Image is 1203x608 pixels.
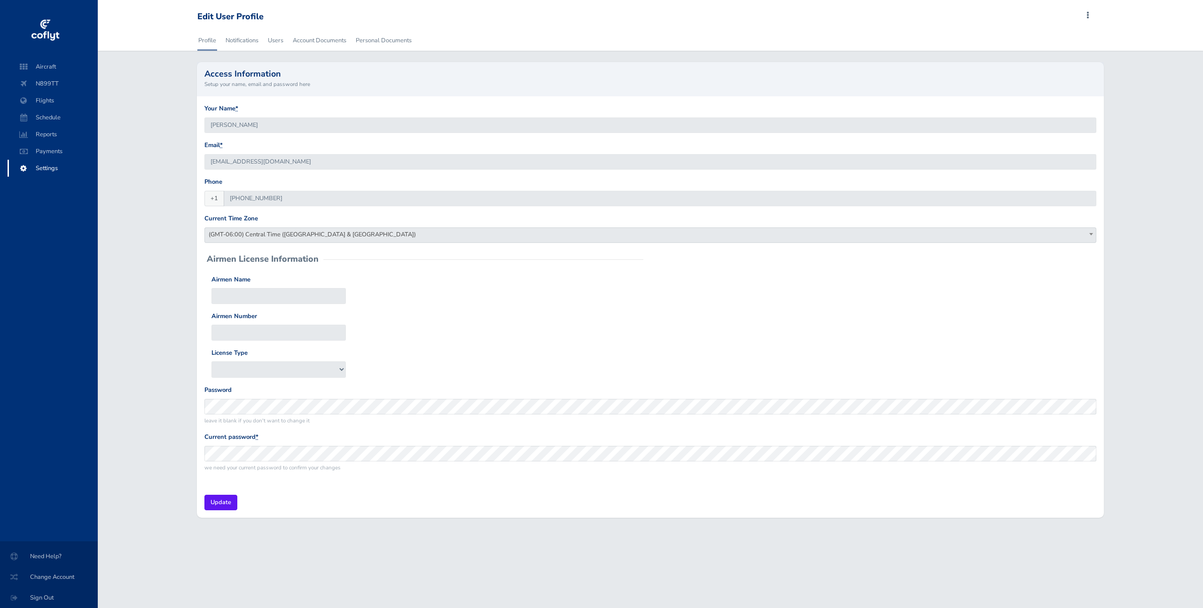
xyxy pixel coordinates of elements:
[11,589,86,606] span: Sign Out
[211,275,250,285] label: Airmen Name
[204,463,1096,472] small: we need your current password to confirm your changes
[204,495,237,510] input: Update
[204,385,232,395] label: Password
[211,348,248,358] label: License Type
[211,312,257,321] label: Airmen Number
[11,548,86,565] span: Need Help?
[11,569,86,585] span: Change Account
[292,30,347,51] a: Account Documents
[197,12,264,22] div: Edit User Profile
[17,109,88,126] span: Schedule
[30,16,61,45] img: coflyt logo
[256,433,258,441] abbr: required
[204,432,258,442] label: Current password
[204,177,222,187] label: Phone
[17,143,88,160] span: Payments
[204,214,258,224] label: Current Time Zone
[235,104,238,113] abbr: required
[355,30,413,51] a: Personal Documents
[204,191,224,206] span: +1
[204,104,238,114] label: Your Name
[205,228,1096,241] span: (GMT-06:00) Central Time (US & Canada)
[17,160,88,177] span: Settings
[207,255,319,263] h2: Airmen License Information
[204,227,1096,243] span: (GMT-06:00) Central Time (US & Canada)
[267,30,284,51] a: Users
[204,80,1096,88] small: Setup your name, email and password here
[204,140,223,150] label: Email
[197,30,217,51] a: Profile
[204,70,1096,78] h2: Access Information
[220,141,223,149] abbr: required
[17,126,88,143] span: Reports
[17,75,88,92] span: N899TT
[225,30,259,51] a: Notifications
[17,92,88,109] span: Flights
[17,58,88,75] span: Aircraft
[204,416,1096,425] small: leave it blank if you don't want to change it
